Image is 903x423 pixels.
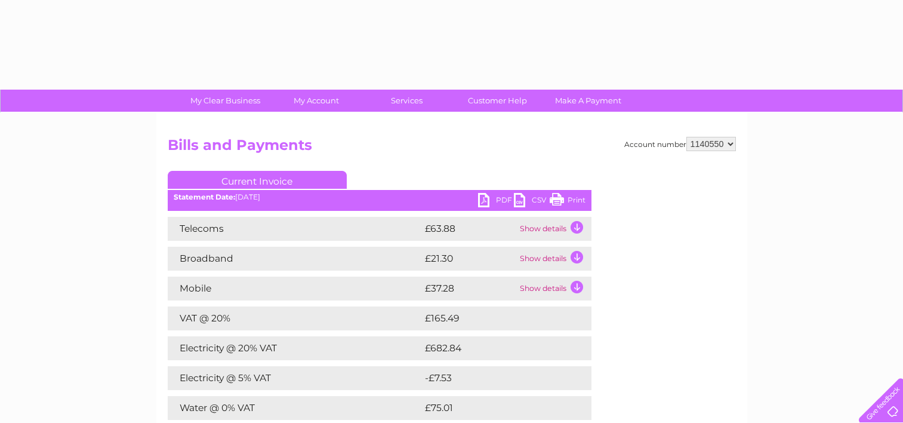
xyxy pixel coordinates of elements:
a: CSV [514,193,550,210]
div: Account number [624,137,736,151]
td: £682.84 [422,336,571,360]
td: Show details [517,247,591,271]
a: PDF [478,193,514,210]
h2: Bills and Payments [168,137,736,160]
a: Make A Payment [539,90,637,112]
td: £21.30 [422,247,517,271]
b: Statement Date: [174,192,235,201]
td: -£7.53 [422,366,565,390]
td: Show details [517,217,591,241]
a: My Account [267,90,365,112]
div: [DATE] [168,193,591,201]
td: £63.88 [422,217,517,241]
td: VAT @ 20% [168,306,422,330]
td: Mobile [168,277,422,301]
a: Current Invoice [168,171,347,189]
a: Customer Help [448,90,547,112]
a: Print [550,193,585,210]
td: Electricity @ 5% VAT [168,366,422,390]
td: Electricity @ 20% VAT [168,336,422,360]
td: £75.01 [422,396,566,420]
td: Show details [517,277,591,301]
td: £165.49 [422,306,570,330]
a: Services [357,90,456,112]
td: Broadband [168,247,422,271]
td: £37.28 [422,277,517,301]
td: Telecoms [168,217,422,241]
a: My Clear Business [176,90,275,112]
td: Water @ 0% VAT [168,396,422,420]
